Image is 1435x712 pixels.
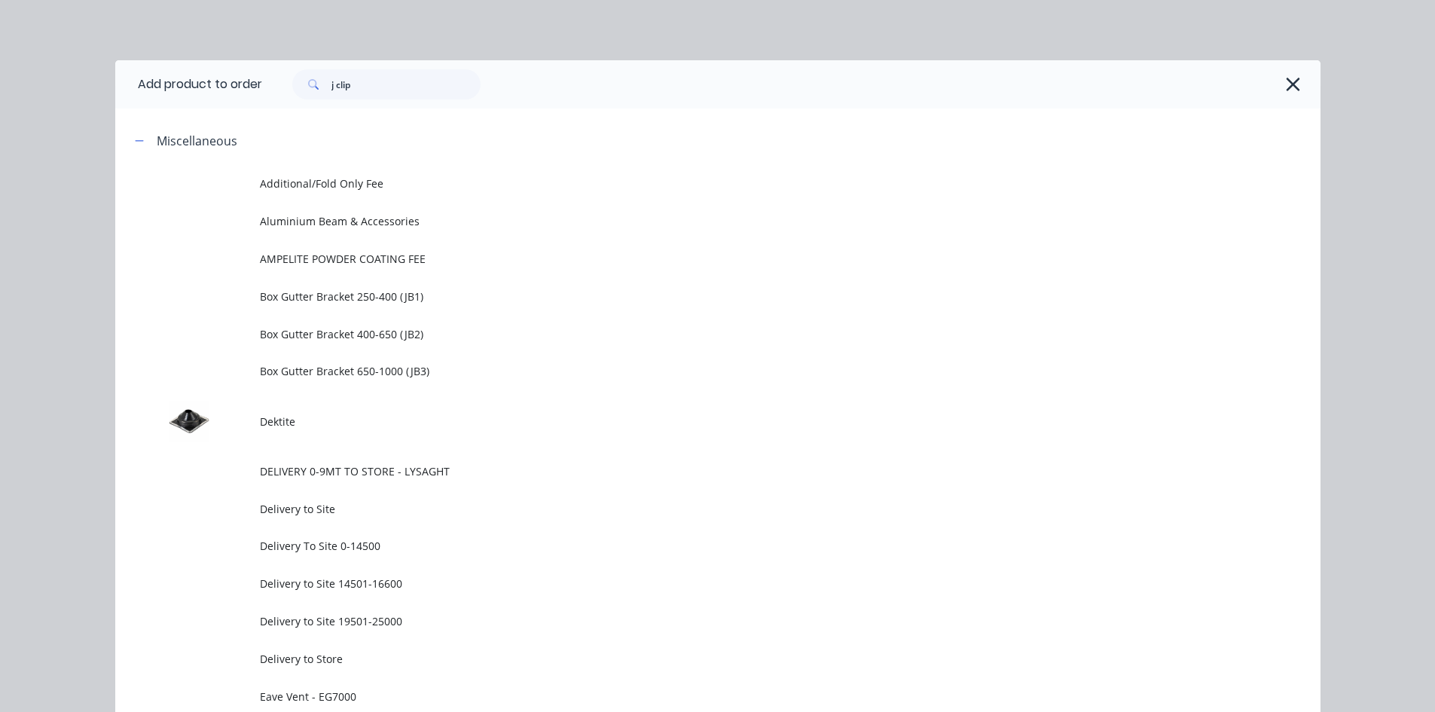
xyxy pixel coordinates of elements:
[260,538,1108,554] span: Delivery To Site 0-14500
[331,69,481,99] input: Search...
[260,326,1108,342] span: Box Gutter Bracket 400-650 (JB2)
[260,289,1108,304] span: Box Gutter Bracket 250-400 (JB1)
[260,651,1108,667] span: Delivery to Store
[260,414,1108,429] span: Dektite
[260,501,1108,517] span: Delivery to Site
[260,463,1108,479] span: DELIVERY 0-9MT TO STORE - LYSAGHT
[115,60,262,108] div: Add product to order
[260,613,1108,629] span: Delivery to Site 19501-25000
[157,132,237,150] div: Miscellaneous
[260,251,1108,267] span: AMPELITE POWDER COATING FEE
[260,689,1108,704] span: Eave Vent - EG7000
[260,176,1108,191] span: Additional/Fold Only Fee
[260,213,1108,229] span: Aluminium Beam & Accessories
[260,363,1108,379] span: Box Gutter Bracket 650-1000 (JB3)
[260,576,1108,591] span: Delivery to Site 14501-16600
